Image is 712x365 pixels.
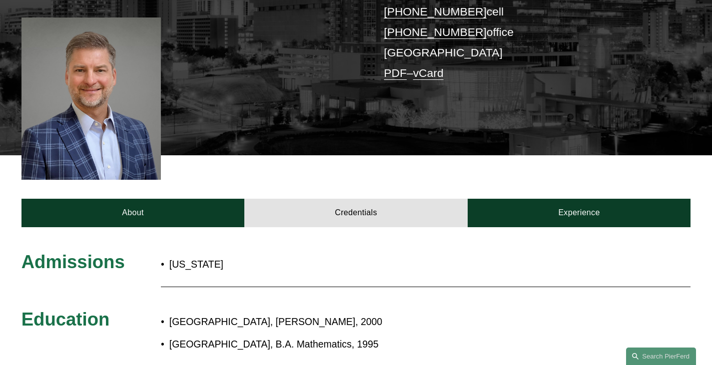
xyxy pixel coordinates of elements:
[169,313,607,331] p: [GEOGRAPHIC_DATA], [PERSON_NAME], 2000
[413,66,444,79] a: vCard
[21,252,125,272] span: Admissions
[244,199,468,228] a: Credentials
[384,25,487,38] a: [PHONE_NUMBER]
[626,348,696,365] a: Search this site
[384,66,407,79] a: PDF
[468,199,691,228] a: Experience
[21,309,110,330] span: Education
[384,5,487,18] a: [PHONE_NUMBER]
[169,256,412,273] p: [US_STATE]
[21,199,245,228] a: About
[169,336,607,353] p: [GEOGRAPHIC_DATA], B.A. Mathematics, 1995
